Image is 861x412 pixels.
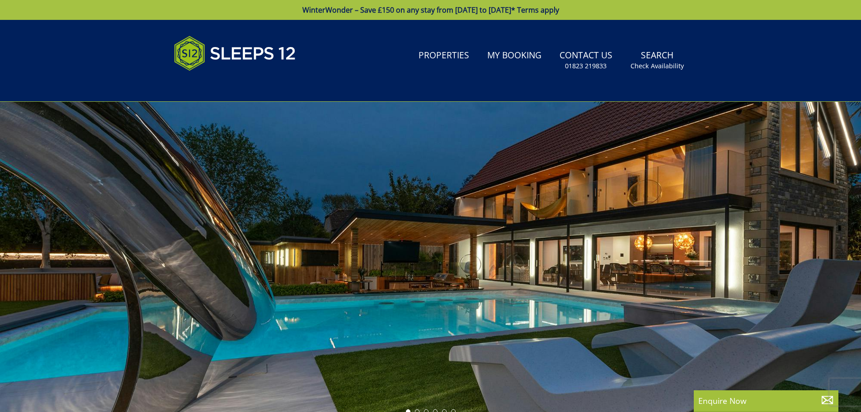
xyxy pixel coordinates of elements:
[169,81,264,89] iframe: Customer reviews powered by Trustpilot
[174,31,296,76] img: Sleeps 12
[556,46,616,75] a: Contact Us01823 219833
[565,62,607,71] small: 01823 219833
[484,46,545,66] a: My Booking
[630,62,684,71] small: Check Availability
[627,46,687,75] a: SearchCheck Availability
[415,46,473,66] a: Properties
[698,395,834,407] p: Enquire Now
